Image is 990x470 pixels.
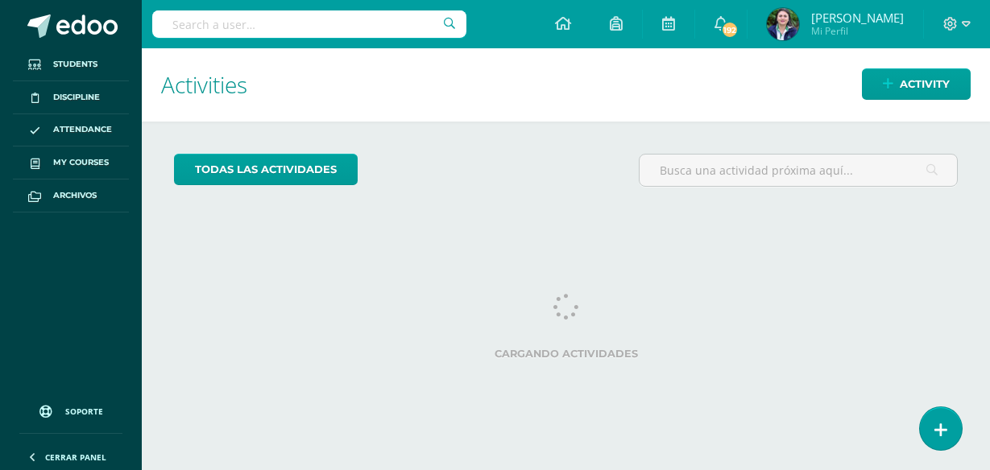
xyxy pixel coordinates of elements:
[53,123,112,136] span: Attendance
[174,348,958,360] label: Cargando actividades
[65,406,103,417] span: Soporte
[13,146,129,179] a: My courses
[640,155,957,186] input: Busca una actividad próxima aquí...
[53,156,109,169] span: My courses
[53,189,97,202] span: Archivos
[13,179,129,212] a: Archivos
[862,68,971,100] a: Activity
[53,91,100,104] span: Discipline
[767,8,799,40] img: 8792ea101102b15321d756c508217fbe.png
[45,451,106,463] span: Cerrar panel
[811,24,904,38] span: Mi Perfil
[13,48,129,81] a: Students
[13,81,129,114] a: Discipline
[19,390,122,429] a: Soporte
[174,154,358,185] a: todas las Actividades
[161,48,971,122] h1: Activities
[152,10,466,38] input: Search a user…
[53,58,97,71] span: Students
[721,21,739,39] span: 192
[811,10,904,26] span: [PERSON_NAME]
[13,114,129,147] a: Attendance
[900,69,950,99] span: Activity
